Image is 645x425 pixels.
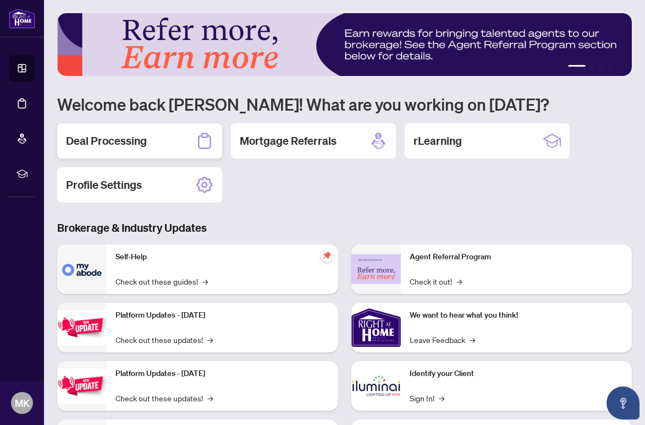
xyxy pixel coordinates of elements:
[115,275,208,287] a: Check out these guides!→
[66,177,142,193] h2: Profile Settings
[240,133,337,149] h2: Mortgage Referrals
[66,133,147,149] h2: Deal Processing
[351,361,401,411] img: Identify your Client
[439,392,444,404] span: →
[410,392,444,404] a: Sign In!→
[9,8,35,29] img: logo
[607,386,640,419] button: Open asap
[590,65,594,69] button: 2
[410,368,624,380] p: Identify your Client
[410,334,475,346] a: Leave Feedback→
[321,249,334,262] span: pushpin
[616,65,621,69] button: 5
[57,244,107,294] img: Self-Help
[15,395,30,411] span: MK
[57,220,632,236] h3: Brokerage & Industry Updates
[57,94,632,115] h1: Welcome back [PERSON_NAME]! What are you working on [DATE]?
[456,275,462,287] span: →
[115,334,213,346] a: Check out these updates!→
[115,368,329,380] p: Platform Updates - [DATE]
[351,254,401,285] img: Agent Referral Program
[57,13,632,76] img: Slide 0
[57,310,107,345] img: Platform Updates - July 21, 2025
[410,309,624,322] p: We want to hear what you think!
[414,133,462,149] h2: rLearning
[410,251,624,263] p: Agent Referral Program
[202,275,208,287] span: →
[207,392,213,404] span: →
[207,334,213,346] span: →
[115,251,329,263] p: Self-Help
[599,65,603,69] button: 3
[410,275,462,287] a: Check it out!→
[351,303,401,352] img: We want to hear what you think!
[470,334,475,346] span: →
[115,392,213,404] a: Check out these updates!→
[115,309,329,322] p: Platform Updates - [DATE]
[608,65,612,69] button: 4
[57,368,107,403] img: Platform Updates - July 8, 2025
[568,65,586,69] button: 1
